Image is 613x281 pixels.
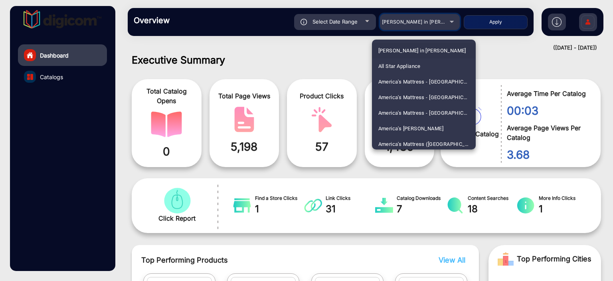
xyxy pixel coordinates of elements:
span: America's Mattress - [GEOGRAPHIC_DATA] [378,105,469,121]
span: All Star Appliance [378,58,421,74]
span: America's [PERSON_NAME] [378,121,443,136]
span: America's Mattress - [GEOGRAPHIC_DATA] [378,90,469,105]
span: [PERSON_NAME] in [PERSON_NAME] [378,43,466,58]
span: America's Mattress - [GEOGRAPHIC_DATA] [378,74,469,90]
span: America's Mattress ([GEOGRAPHIC_DATA]) [378,136,469,152]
